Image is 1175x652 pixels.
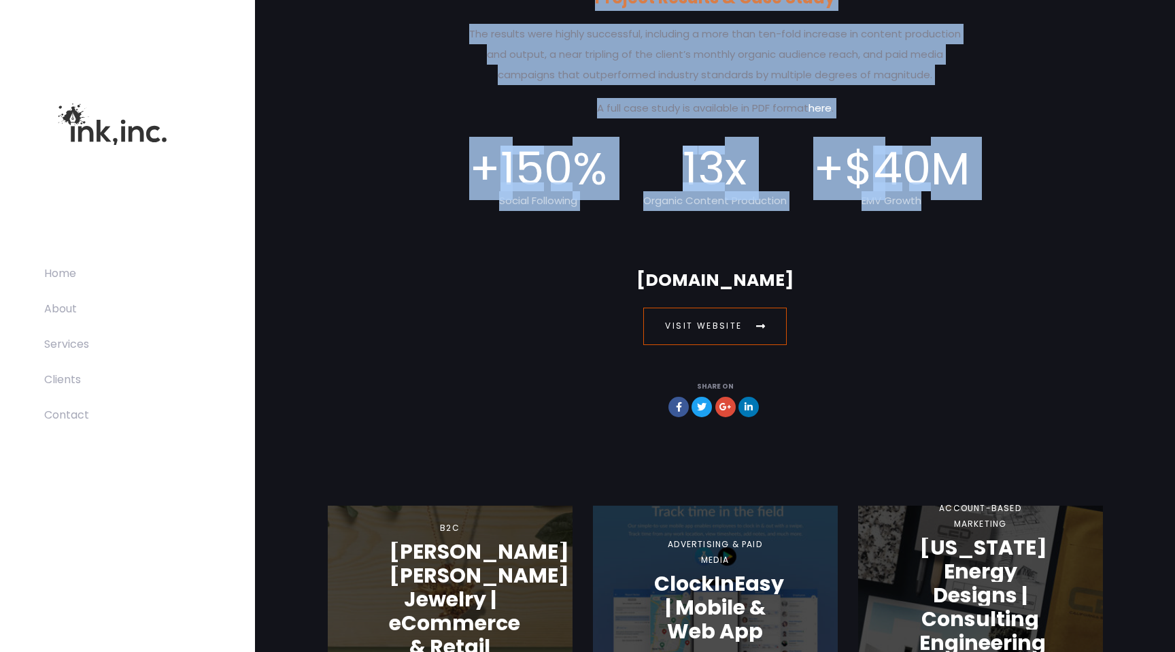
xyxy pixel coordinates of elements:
a: About [44,291,224,327]
span: Contact [44,407,89,423]
span: The results were highly successful, including a more than ten-fold increase in content production... [469,27,961,82]
a: B2C [440,522,460,534]
span: A full case study is available in PDF format . [597,101,834,115]
span: + % [469,146,607,191]
a: Advertising & Paid Media [668,538,762,566]
a: Visit website [643,308,787,345]
span: Navigation [44,225,111,241]
a: Account-Based Marketing [939,502,1021,529]
span: Clients [44,372,81,387]
span: Visit website [665,319,742,334]
a: [DOMAIN_NAME] [636,268,794,292]
span: Social Following [499,193,577,208]
span: Services [44,336,89,352]
li: 4 [873,146,902,191]
li: 5 [515,146,544,191]
li: 0 [544,146,573,191]
li: 3 [698,146,725,191]
a: Clients [44,362,224,397]
img: Ink, Inc. | Marketing Agency [44,78,180,170]
li: 1 [683,146,698,191]
span: EMV Growth [862,193,921,208]
a: Services [44,327,224,362]
span: Organic Content Production [643,193,787,208]
a: Home [44,256,224,291]
span: Get Social [44,483,103,499]
span: +$ M [813,146,970,191]
li: 0 [902,146,931,191]
span: x [683,146,747,191]
span: About [44,301,77,316]
a: Ink, Inc. | Marketing Agency Ink, Inc. | Marketing AgencyInk, Inc. | Marketing Agency [44,78,180,170]
span: Home [44,265,76,281]
a: Contact [44,397,224,433]
h6: Share on [460,381,970,392]
li: 1 [500,146,515,191]
a: here [808,101,832,115]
